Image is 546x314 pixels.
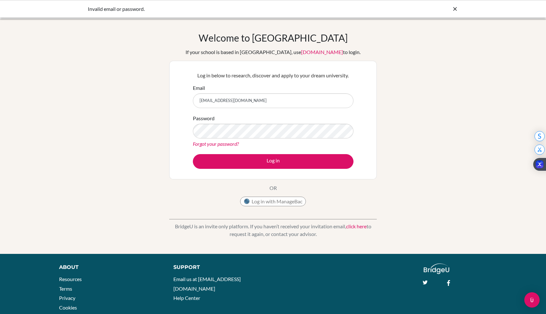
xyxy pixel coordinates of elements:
a: [DOMAIN_NAME] [301,49,343,55]
label: Email [193,84,205,92]
div: If your school is based in [GEOGRAPHIC_DATA], use to login. [186,48,360,56]
a: Help Center [173,295,200,301]
a: Terms [59,286,72,292]
a: Resources [59,276,82,282]
button: Log in [193,154,353,169]
div: About [59,263,159,271]
p: Log in below to research, discover and apply to your dream university. [193,72,353,79]
div: Support [173,263,266,271]
h1: Welcome to [GEOGRAPHIC_DATA] [199,32,348,43]
a: Forgot your password? [193,141,239,147]
div: Invalid email or password. [88,5,362,13]
div: Open Intercom Messenger [524,292,540,308]
a: click here [346,223,367,229]
a: Privacy [59,295,75,301]
p: OR [269,184,277,192]
p: BridgeU is an invite only platform. If you haven’t received your invitation email, to request it ... [169,223,377,238]
img: logo_white@2x-f4f0deed5e89b7ecb1c2cc34c3e3d731f90f0f143d5ea2071677605dd97b5244.png [424,263,450,274]
a: Cookies [59,304,77,310]
a: Email us at [EMAIL_ADDRESS][DOMAIN_NAME] [173,276,241,292]
button: Log in with ManageBac [240,197,306,206]
label: Password [193,114,215,122]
